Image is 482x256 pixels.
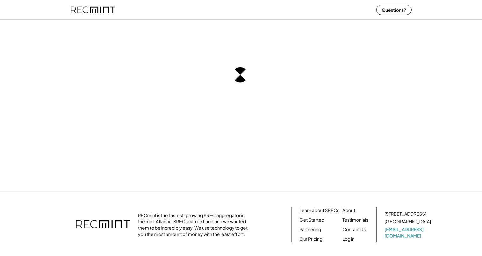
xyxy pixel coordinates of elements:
a: Learn about SRECs [299,207,339,214]
div: [STREET_ADDRESS] [385,211,426,217]
a: Contact Us [342,226,366,233]
a: Testimonials [342,217,368,223]
img: recmint-logotype%403x%20%281%29.jpeg [71,1,115,18]
a: [EMAIL_ADDRESS][DOMAIN_NAME] [385,226,432,239]
a: Get Started [299,217,324,223]
a: Partnering [299,226,321,233]
a: Our Pricing [299,236,322,242]
div: RECmint is the fastest-growing SREC aggregator in the mid-Atlantic. SRECs can be hard, and we wan... [138,212,251,237]
a: About [342,207,355,214]
a: Log in [342,236,355,242]
button: Questions? [376,5,412,15]
img: recmint-logotype%403x.png [76,214,130,236]
div: [GEOGRAPHIC_DATA] [385,218,431,225]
